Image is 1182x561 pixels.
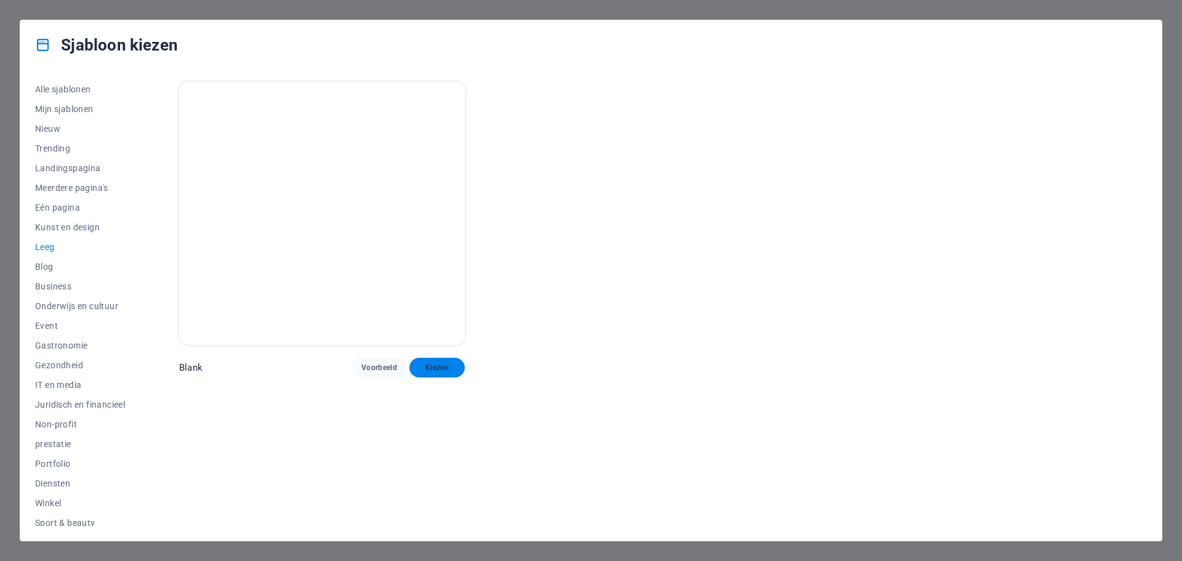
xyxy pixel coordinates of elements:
button: Event [35,316,125,336]
span: Blog [35,262,125,272]
button: prestatie [35,434,125,454]
button: Blog [35,257,125,276]
button: Nieuw [35,119,125,139]
button: Diensten [35,474,125,493]
button: Eén pagina [35,198,125,217]
button: Landingspagina [35,158,125,178]
span: Alle sjablonen [35,84,125,94]
span: Juridisch en financieel [35,400,125,410]
button: Leeg [35,237,125,257]
button: Kiezen [409,358,465,377]
h4: Sjabloon kiezen [35,35,178,55]
button: Alle sjablonen [35,79,125,99]
button: Voorbeeld [352,358,407,377]
button: IT en media [35,375,125,395]
button: Meerdere pagina's [35,178,125,198]
button: Mijn sjablonen [35,99,125,119]
button: Gezondheid [35,355,125,375]
button: Sport & beauty [35,513,125,533]
span: IT en media [35,380,125,390]
p: Blank [179,361,203,374]
span: Leeg [35,242,125,252]
span: Gastronomie [35,341,125,350]
span: Event [35,321,125,331]
button: Trending [35,139,125,158]
span: Nieuw [35,124,125,134]
span: Mijn sjablonen [35,104,125,114]
span: Kiezen [419,363,455,373]
span: Winkel [35,498,125,508]
button: Portfolio [35,454,125,474]
span: prestatie [35,439,125,449]
span: Gezondheid [35,360,125,370]
button: Juridisch en financieel [35,395,125,414]
span: Landingspagina [35,163,125,173]
span: Trending [35,143,125,153]
span: Portfolio [35,459,125,469]
span: Meerdere pagina's [35,183,125,193]
span: Voorbeeld [361,363,397,373]
button: Business [35,276,125,296]
img: Blank [179,82,465,345]
span: Kunst en design [35,222,125,232]
span: Diensten [35,478,125,488]
span: Onderwijs en cultuur [35,301,125,311]
button: Winkel [35,493,125,513]
button: Kunst en design [35,217,125,237]
button: Onderwijs en cultuur [35,296,125,316]
span: Eén pagina [35,203,125,212]
button: Gastronomie [35,336,125,355]
span: Business [35,281,125,291]
span: Non-profit [35,419,125,429]
span: Sport & beauty [35,518,125,528]
button: Non-profit [35,414,125,434]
